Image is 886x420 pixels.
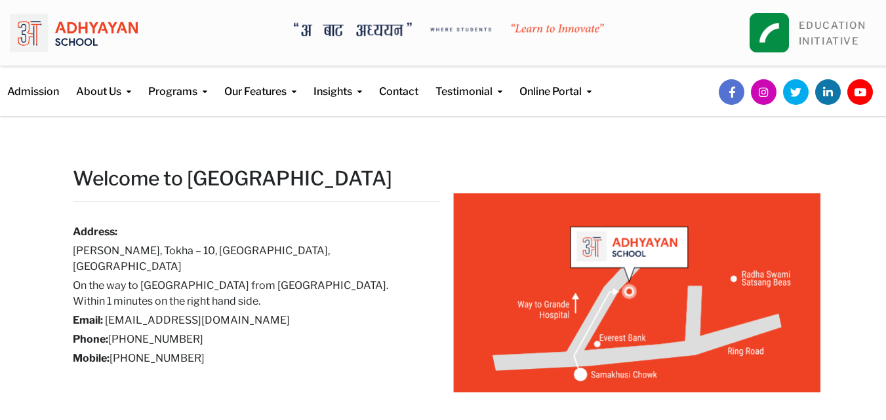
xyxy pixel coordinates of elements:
a: About Us [76,66,131,100]
a: Our Features [224,66,296,100]
a: Insights [313,66,362,100]
a: Online Portal [519,66,592,100]
img: Adhyayan - Map [453,193,820,392]
a: [EMAIL_ADDRESS][DOMAIN_NAME] [105,314,290,326]
a: Contact [379,66,418,100]
h2: Welcome to [GEOGRAPHIC_DATA] [73,166,440,191]
img: logo [10,10,138,56]
a: Testimonial [435,66,502,100]
img: A Bata Adhyayan where students learn to Innovate [294,22,604,37]
h6: On the way to [GEOGRAPHIC_DATA] from [GEOGRAPHIC_DATA]. Within 1 minutes on the right hand side. [73,278,420,309]
strong: Address: [73,225,117,238]
a: EDUCATIONINITIATIVE [799,20,866,47]
strong: Mobile: [73,352,110,364]
img: square_leapfrog [750,13,789,52]
h6: [PHONE_NUMBER] [73,351,420,366]
strong: Phone: [73,333,108,345]
a: Programs [148,66,207,100]
a: Admission [7,66,59,100]
strong: Email: [73,314,103,326]
h6: [PHONE_NUMBER] [73,332,420,347]
h6: [PERSON_NAME], Tokha – 10, [GEOGRAPHIC_DATA], [GEOGRAPHIC_DATA] [73,243,420,275]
